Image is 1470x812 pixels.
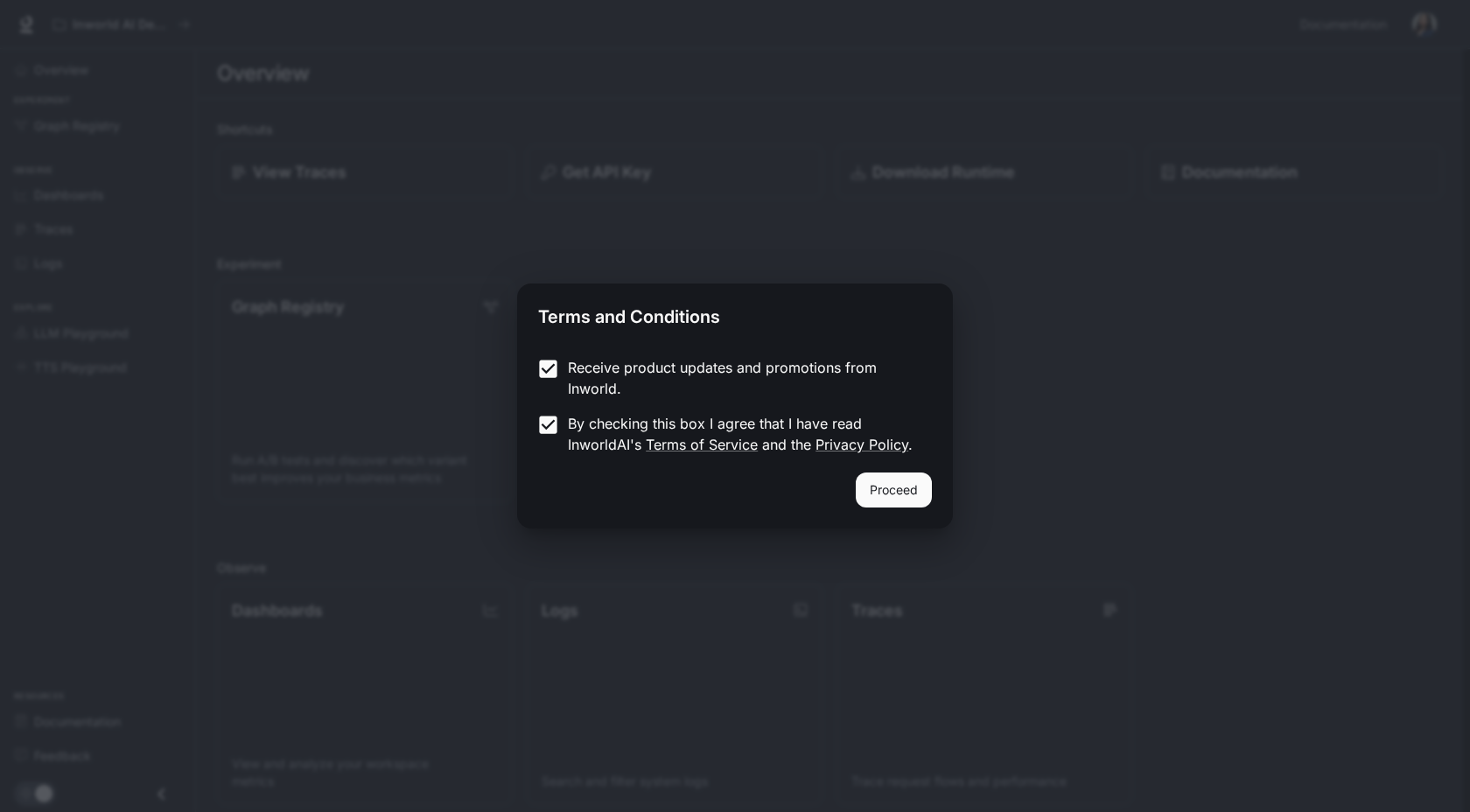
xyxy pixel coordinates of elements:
button: Proceed [856,472,932,507]
a: Terms of Service [646,436,758,453]
p: Receive product updates and promotions from Inworld. [568,357,918,399]
p: By checking this box I agree that I have read InworldAI's and the . [568,413,918,455]
h2: Terms and Conditions [517,283,953,343]
a: Privacy Policy [815,436,908,453]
